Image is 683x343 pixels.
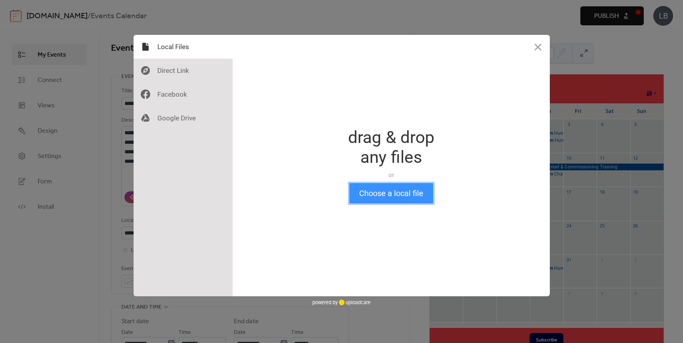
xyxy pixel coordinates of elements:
[338,299,371,305] a: uploadcare
[134,82,233,106] div: Facebook
[348,171,434,179] div: or
[134,106,233,130] div: Google Drive
[312,296,371,308] div: powered by
[348,128,434,167] div: drag & drop any files
[526,35,550,59] button: Close
[349,183,433,204] button: Choose a local file
[134,59,233,82] div: Direct Link
[134,35,233,59] div: Local Files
